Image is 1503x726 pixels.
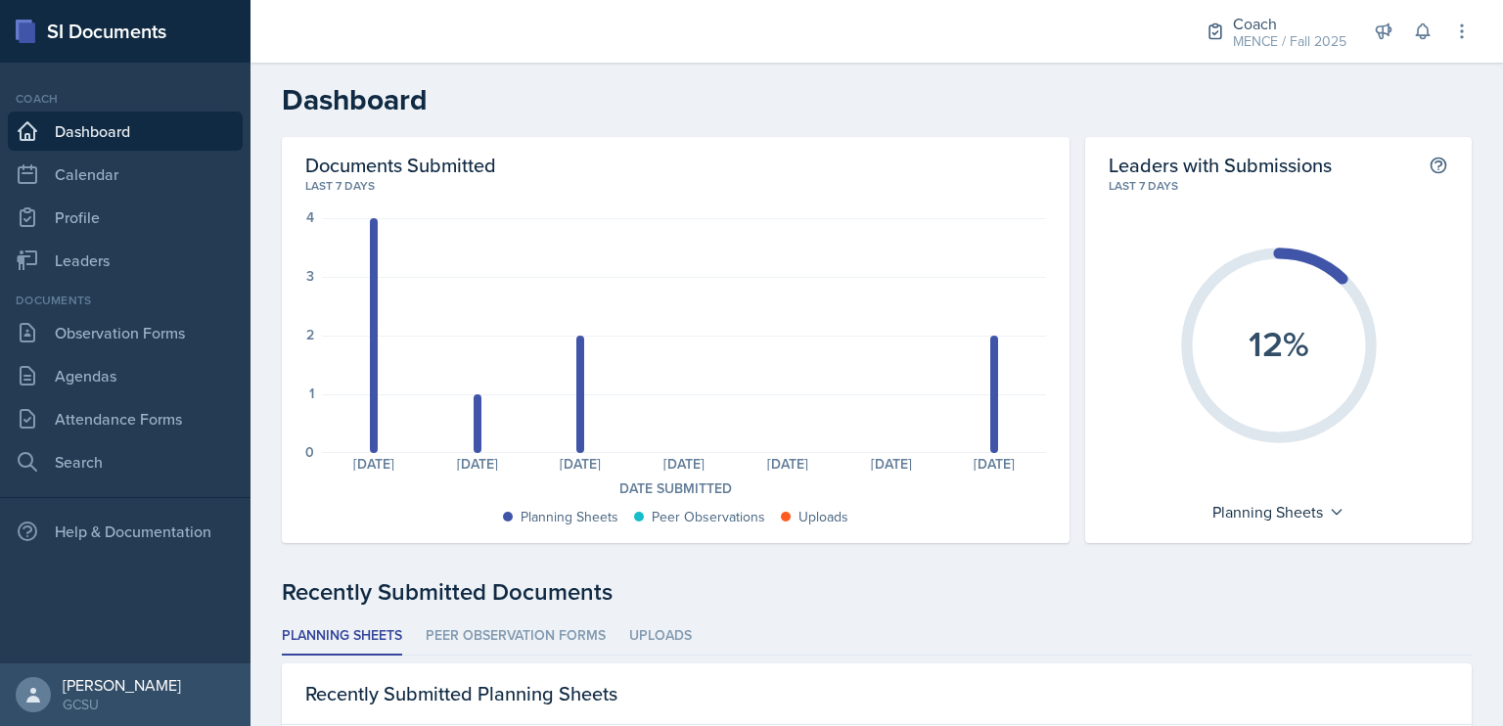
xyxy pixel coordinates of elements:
a: Leaders [8,241,243,280]
a: Dashboard [8,112,243,151]
text: 12% [1249,318,1309,369]
div: [DATE] [632,457,736,471]
div: 1 [309,386,314,400]
div: 2 [306,328,314,341]
a: Observation Forms [8,313,243,352]
div: Recently Submitted Planning Sheets [282,663,1472,725]
h2: Documents Submitted [305,153,1046,177]
li: Uploads [629,617,692,656]
div: [DATE] [943,457,1047,471]
div: Last 7 days [1109,177,1448,195]
div: Last 7 days [305,177,1046,195]
div: [PERSON_NAME] [63,675,181,695]
div: Date Submitted [305,478,1046,499]
div: Planning Sheets [521,507,618,527]
li: Peer Observation Forms [426,617,606,656]
h2: Leaders with Submissions [1109,153,1332,177]
div: Coach [8,90,243,108]
div: MENCE / Fall 2025 [1233,31,1346,52]
a: Search [8,442,243,481]
a: Attendance Forms [8,399,243,438]
div: Peer Observations [652,507,765,527]
div: 0 [305,445,314,459]
div: Coach [1233,12,1346,35]
div: 3 [306,269,314,283]
div: Documents [8,292,243,309]
div: [DATE] [322,457,426,471]
div: [DATE] [426,457,529,471]
div: [DATE] [736,457,840,471]
div: Recently Submitted Documents [282,574,1472,610]
div: Uploads [798,507,848,527]
a: Calendar [8,155,243,194]
div: GCSU [63,695,181,714]
li: Planning Sheets [282,617,402,656]
div: 4 [306,210,314,224]
div: [DATE] [840,457,943,471]
div: [DATE] [529,457,633,471]
h2: Dashboard [282,82,1472,117]
a: Agendas [8,356,243,395]
div: Planning Sheets [1203,496,1354,527]
div: Help & Documentation [8,512,243,551]
a: Profile [8,198,243,237]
